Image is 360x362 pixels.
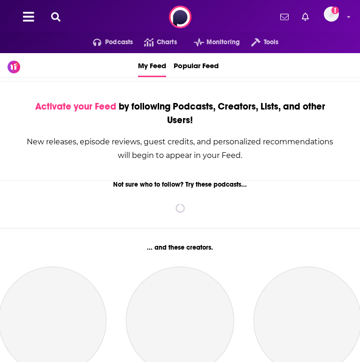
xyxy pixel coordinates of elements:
[138,53,166,77] a: My Feed
[174,53,219,77] a: Popular Feed
[324,7,339,22] img: User Profile
[183,35,240,50] button: open menu
[105,36,133,49] span: Podcasts
[169,6,191,28] img: Podchaser - Follow, Share and Rate Podcasts
[138,55,166,76] span: My Feed
[331,7,339,14] svg: Add a profile image
[23,100,337,127] div: by following Podcasts, Creators, Lists, and other Users!
[324,7,345,27] a: Logged in as eringalloway
[35,101,116,112] span: Activate your Feed
[157,36,177,49] span: Charts
[23,135,337,162] div: New releases, episode reviews, guest credits, and personalized recommendations will begin to appe...
[324,7,339,22] span: Logged in as eringalloway
[276,9,292,25] a: Show notifications dropdown
[298,9,313,25] a: Show notifications dropdown
[82,35,133,50] button: open menu
[207,36,240,49] span: Monitoring
[133,35,176,50] a: Charts
[240,35,278,50] button: open menu
[264,36,279,49] span: Tools
[174,55,219,76] span: Popular Feed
